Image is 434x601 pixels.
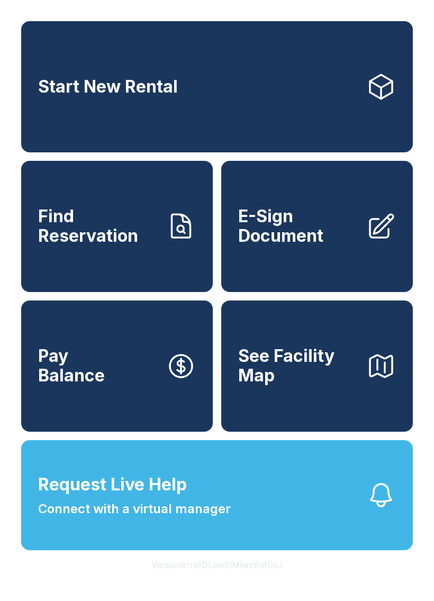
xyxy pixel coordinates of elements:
button: See Facility Map [221,300,413,432]
span: See Facility Map [238,347,358,385]
span: Find Reservation [38,207,158,245]
span: Connect with a virtual manager [38,499,231,518]
span: Pay Balance [38,347,105,385]
a: Find Reservation [21,161,213,292]
button: Request Live HelpConnect with a virtual manager [21,440,413,550]
button: PayBalance [21,300,213,432]
a: E-Sign Document [221,161,413,292]
span: Start New Rental [38,77,178,97]
span: E-Sign Document [238,207,358,245]
span: Request Live Help [38,472,187,497]
a: Start New Rental [21,21,413,152]
button: VersionkrrefDLawElMlwz8nfSsJ [143,550,291,580]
